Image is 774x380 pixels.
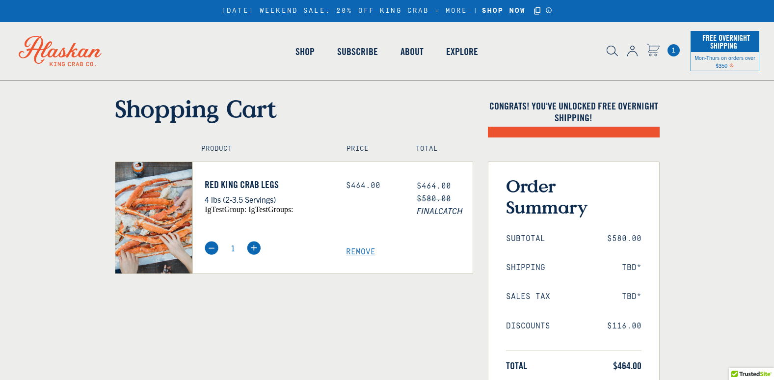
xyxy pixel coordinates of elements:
[647,44,660,58] a: Cart
[417,194,451,203] s: $580.00
[506,263,545,272] span: Shipping
[667,44,680,56] a: Cart
[700,30,750,53] span: Free Overnight Shipping
[5,22,115,80] img: Alaskan King Crab Co. logo
[205,205,246,214] span: igTestGroup:
[346,247,473,257] a: Remove
[284,24,326,80] a: Shop
[221,5,553,17] div: [DATE] WEEKEND SALE: 20% OFF KING CRAB + MORE |
[205,193,331,206] p: 4 lbs (2-3.5 Servings)
[627,46,638,56] img: account
[115,162,192,273] img: Red King Crab Legs - 4 lbs (2-3.5 Servings)
[115,94,473,123] h1: Shopping Cart
[607,322,641,331] span: $116.00
[607,46,618,56] img: search
[389,24,435,80] a: About
[506,322,550,331] span: Discounts
[416,145,464,153] h4: Total
[488,100,660,124] h4: Congrats! You've unlocked FREE OVERNIGHT SHIPPING!
[346,181,402,190] div: $464.00
[482,7,526,15] strong: SHOP NOW
[479,7,529,15] a: SHOP NOW
[729,62,734,69] span: Shipping Notice Icon
[613,360,641,372] span: $464.00
[205,179,331,190] a: Red King Crab Legs
[435,24,489,80] a: Explore
[247,241,261,255] img: plus
[506,234,545,244] span: Subtotal
[694,54,755,69] span: Mon-Thurs on orders over $350
[506,360,527,372] span: Total
[417,182,451,190] span: $464.00
[417,204,473,217] span: FINALCATCH
[667,44,680,56] span: 1
[347,145,395,153] h4: Price
[506,292,550,301] span: Sales Tax
[545,7,553,14] a: Announcement Bar Modal
[607,234,641,244] span: $580.00
[506,175,641,217] h3: Order Summary
[248,205,293,214] span: igTestGroups:
[326,24,389,80] a: Subscribe
[201,145,325,153] h4: Product
[205,241,218,255] img: minus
